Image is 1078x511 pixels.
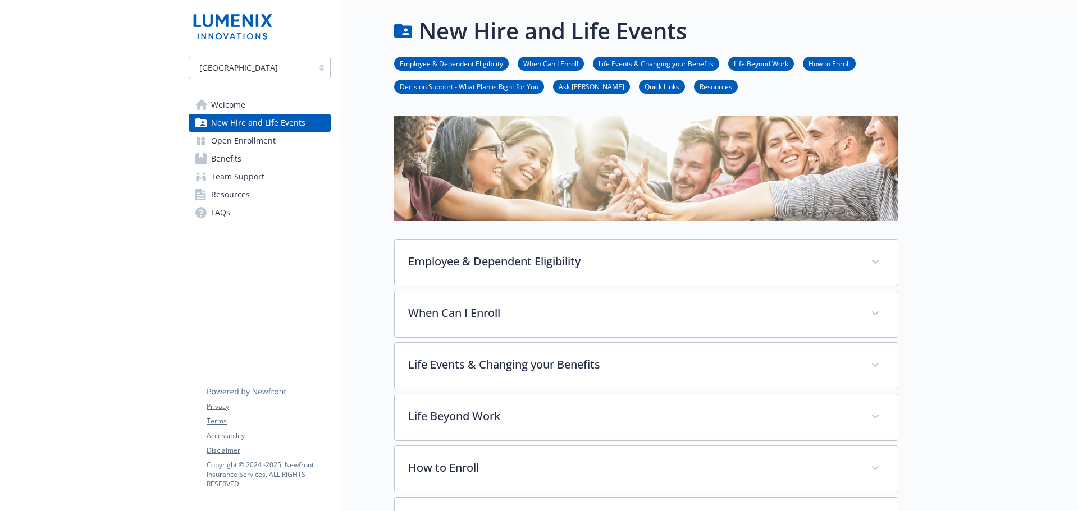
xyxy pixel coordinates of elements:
[408,408,857,425] p: Life Beyond Work
[408,305,857,321] p: When Can I Enroll
[419,14,687,48] h1: New Hire and Life Events
[207,402,330,412] a: Privacy
[394,81,544,91] a: Decision Support - What Plan is Right for You
[211,204,230,222] span: FAQs
[189,96,331,114] a: Welcome
[639,81,685,91] a: Quick Links
[211,186,250,204] span: Resources
[593,58,719,68] a: Life Events & Changing your Benefits
[189,132,331,150] a: Open Enrollment
[199,62,278,73] span: [GEOGRAPHIC_DATA]
[395,343,898,389] div: Life Events & Changing your Benefits
[207,431,330,441] a: Accessibility
[518,58,584,68] a: When Can I Enroll
[211,96,245,114] span: Welcome
[394,58,509,68] a: Employee & Dependent Eligibility
[395,394,898,440] div: Life Beyond Work
[728,58,794,68] a: Life Beyond Work
[694,81,738,91] a: Resources
[189,114,331,132] a: New Hire and Life Events
[189,204,331,222] a: FAQs
[207,416,330,426] a: Terms
[408,459,857,476] p: How to Enroll
[211,150,241,168] span: Benefits
[408,253,857,270] p: Employee & Dependent Eligibility
[395,240,898,286] div: Employee & Dependent Eligibility
[211,168,264,186] span: Team Support
[207,460,330,489] p: Copyright © 2024 - 2025 , Newfront Insurance Services, ALL RIGHTS RESERVED
[195,62,308,73] span: [GEOGRAPHIC_DATA]
[553,81,630,91] a: Ask [PERSON_NAME]
[395,446,898,492] div: How to Enroll
[189,150,331,168] a: Benefits
[211,114,305,132] span: New Hire and Life Events
[207,445,330,455] a: Disclaimer
[408,356,857,373] p: Life Events & Changing your Benefits
[394,116,898,221] img: new hire page banner
[395,291,898,337] div: When Can I Enroll
[803,58,856,68] a: How to Enroll
[189,168,331,186] a: Team Support
[189,186,331,204] a: Resources
[211,132,276,150] span: Open Enrollment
